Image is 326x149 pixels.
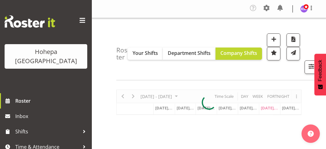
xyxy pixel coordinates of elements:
[305,60,318,74] button: Filter Shifts
[267,33,280,47] button: Add a new shift
[287,33,300,47] button: Download a PDF of the roster according to the set date range.
[267,47,280,60] button: Highlight an important date within the roster.
[128,48,163,60] button: Your Shifts
[215,48,262,60] button: Company Shifts
[5,15,55,28] img: Rosterit website logo
[314,54,326,95] button: Feedback - Show survey
[168,50,211,56] span: Department Shifts
[317,60,323,81] span: Feedback
[15,96,89,105] span: Roster
[300,5,308,13] img: kelly-morgan6119.jpg
[220,50,257,56] span: Company Shifts
[287,47,300,60] button: Send a list of all shifts for the selected filtered period to all rostered employees.
[163,48,215,60] button: Department Shifts
[133,50,158,56] span: Your Shifts
[11,47,81,66] div: Hohepa [GEOGRAPHIC_DATA]
[15,112,89,121] span: Inbox
[15,127,80,136] span: Shifts
[116,47,128,61] h4: Roster
[308,131,314,137] img: help-xxl-2.png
